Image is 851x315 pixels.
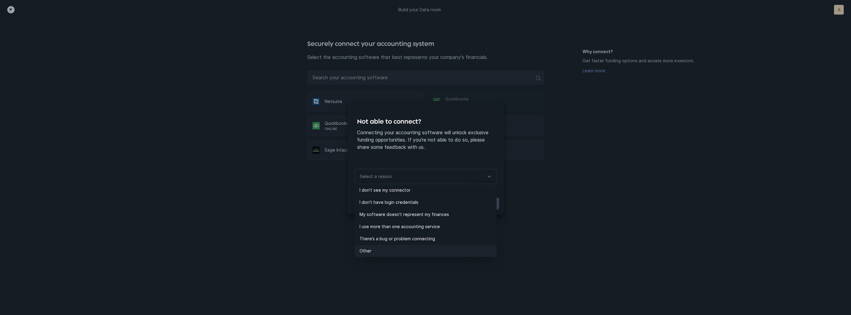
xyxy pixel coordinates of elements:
p: I don’t see my connector [360,187,497,194]
button: Back to connect [352,197,396,210]
p: There’s a bug or problem connecting [360,235,497,242]
p: I don't have login credentials [360,199,497,206]
h4: Not able to connect? [357,117,494,126]
p: Select a reason [360,173,392,180]
p: My software doesn’t represent my finances [360,211,497,218]
p: Connecting your accounting software will unlock exclusive funding opportunities. If you're not ab... [357,129,494,151]
p: Other [360,247,497,255]
p: I use more than one accounting service [360,223,497,230]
